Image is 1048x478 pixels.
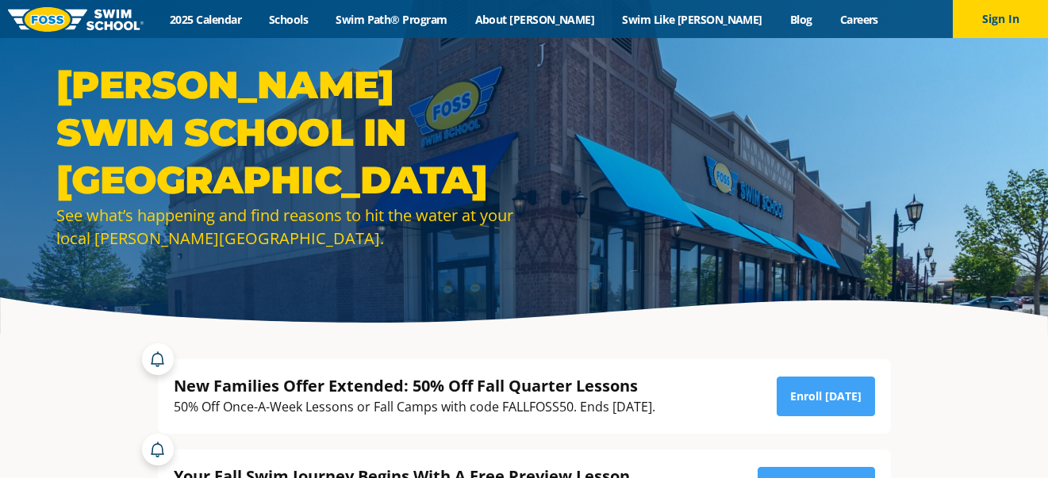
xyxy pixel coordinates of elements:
[826,12,892,27] a: Careers
[156,12,255,27] a: 2025 Calendar
[56,61,516,204] h1: [PERSON_NAME] Swim School in [GEOGRAPHIC_DATA]
[255,12,322,27] a: Schools
[608,12,777,27] a: Swim Like [PERSON_NAME]
[174,375,655,396] div: New Families Offer Extended: 50% Off Fall Quarter Lessons
[8,7,144,32] img: FOSS Swim School Logo
[777,377,875,416] a: Enroll [DATE]
[322,12,461,27] a: Swim Path® Program
[461,12,608,27] a: About [PERSON_NAME]
[56,204,516,250] div: See what’s happening and find reasons to hit the water at your local [PERSON_NAME][GEOGRAPHIC_DATA].
[776,12,826,27] a: Blog
[174,396,655,418] div: 50% Off Once-A-Week Lessons or Fall Camps with code FALLFOSS50. Ends [DATE].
